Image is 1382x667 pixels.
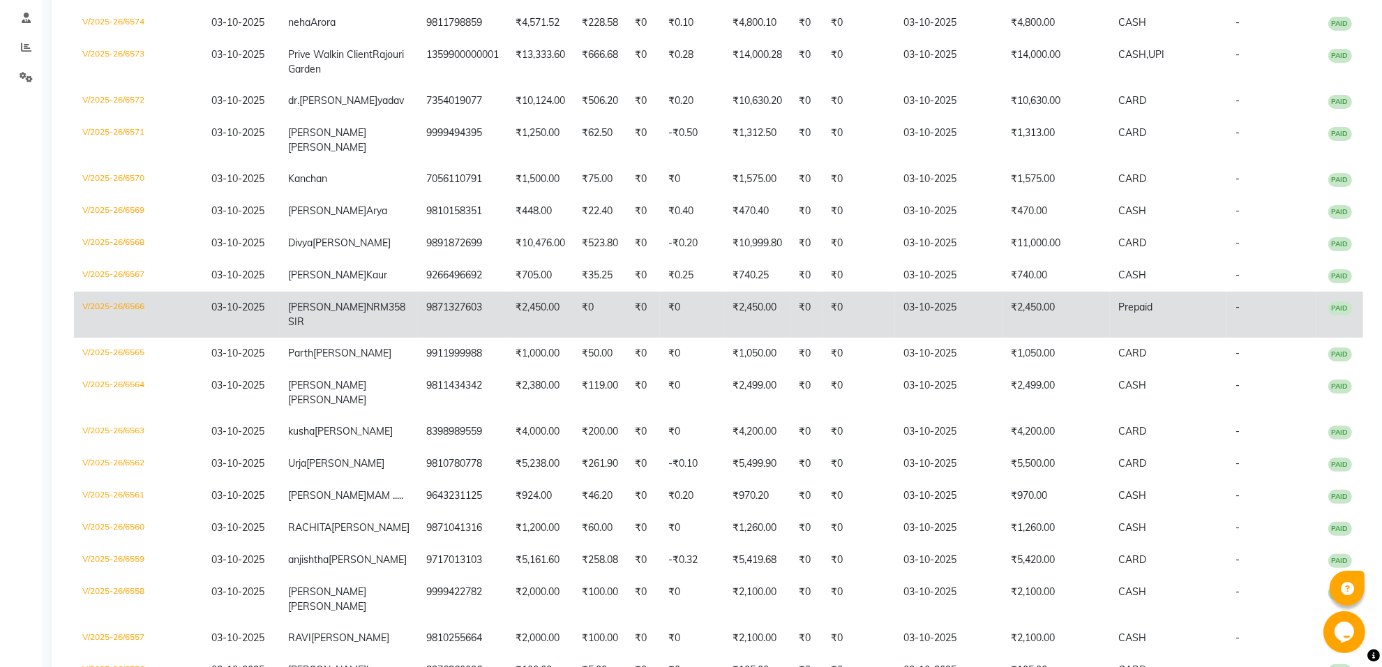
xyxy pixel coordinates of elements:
[1235,94,1240,107] span: -
[823,416,895,448] td: ₹0
[507,227,573,260] td: ₹10,476.00
[790,480,823,512] td: ₹0
[331,521,410,534] span: [PERSON_NAME]
[74,370,203,416] td: V/2025-26/6564
[724,163,790,195] td: ₹1,575.00
[288,16,310,29] span: neha
[1235,379,1240,391] span: -
[626,39,660,85] td: ₹0
[626,416,660,448] td: ₹0
[573,292,626,338] td: ₹0
[823,338,895,370] td: ₹0
[1002,260,1110,292] td: ₹740.00
[660,480,724,512] td: ₹0.20
[288,521,331,534] span: RACHITA
[507,338,573,370] td: ₹1,000.00
[418,260,507,292] td: 9266496692
[1328,205,1352,219] span: PAID
[660,622,724,654] td: ₹0
[790,7,823,39] td: ₹0
[823,292,895,338] td: ₹0
[211,489,264,502] span: 03-10-2025
[660,163,724,195] td: ₹0
[1328,301,1352,315] span: PAID
[823,512,895,544] td: ₹0
[1235,16,1240,29] span: -
[790,416,823,448] td: ₹0
[895,544,1002,576] td: 03-10-2025
[790,544,823,576] td: ₹0
[74,544,203,576] td: V/2025-26/6559
[626,117,660,163] td: ₹0
[74,416,203,448] td: V/2025-26/6563
[418,370,507,416] td: 9811434342
[573,576,626,622] td: ₹100.00
[211,347,264,359] span: 03-10-2025
[74,39,203,85] td: V/2025-26/6573
[211,553,264,566] span: 03-10-2025
[724,338,790,370] td: ₹1,050.00
[790,195,823,227] td: ₹0
[724,39,790,85] td: ₹14,000.28
[660,39,724,85] td: ₹0.28
[1118,457,1146,470] span: CARD
[660,117,724,163] td: -₹0.50
[660,576,724,622] td: ₹0
[211,94,264,107] span: 03-10-2025
[1002,370,1110,416] td: ₹2,499.00
[1002,480,1110,512] td: ₹970.00
[288,172,327,185] span: Kanchan
[1002,544,1110,576] td: ₹5,420.00
[823,7,895,39] td: ₹0
[418,163,507,195] td: 7056110791
[507,292,573,338] td: ₹2,450.00
[1002,7,1110,39] td: ₹4,800.00
[507,576,573,622] td: ₹2,000.00
[288,204,366,217] span: [PERSON_NAME]
[288,394,366,406] span: [PERSON_NAME]
[306,457,384,470] span: [PERSON_NAME]
[1118,553,1146,566] span: CARD
[1235,204,1240,217] span: -
[823,370,895,416] td: ₹0
[724,416,790,448] td: ₹4,200.00
[1235,269,1240,281] span: -
[288,489,366,502] span: [PERSON_NAME]
[1235,521,1240,534] span: -
[211,631,264,644] span: 03-10-2025
[573,163,626,195] td: ₹75.00
[288,585,366,598] span: [PERSON_NAME]
[790,163,823,195] td: ₹0
[1002,512,1110,544] td: ₹1,260.00
[895,480,1002,512] td: 03-10-2025
[74,512,203,544] td: V/2025-26/6560
[1002,448,1110,480] td: ₹5,500.00
[823,195,895,227] td: ₹0
[1235,347,1240,359] span: -
[288,94,377,107] span: dr.[PERSON_NAME]
[1118,489,1146,502] span: CASH
[507,480,573,512] td: ₹924.00
[724,227,790,260] td: ₹10,999.80
[74,480,203,512] td: V/2025-26/6561
[895,292,1002,338] td: 03-10-2025
[507,163,573,195] td: ₹1,500.00
[790,512,823,544] td: ₹0
[1328,173,1352,187] span: PAID
[790,338,823,370] td: ₹0
[823,39,895,85] td: ₹0
[573,260,626,292] td: ₹35.25
[1235,457,1240,470] span: -
[790,227,823,260] td: ₹0
[211,172,264,185] span: 03-10-2025
[823,85,895,117] td: ₹0
[660,544,724,576] td: -₹0.32
[288,457,306,470] span: Urja
[1118,237,1146,249] span: CARD
[211,237,264,249] span: 03-10-2025
[211,204,264,217] span: 03-10-2025
[1328,522,1352,536] span: PAID
[790,576,823,622] td: ₹0
[626,576,660,622] td: ₹0
[1002,195,1110,227] td: ₹470.00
